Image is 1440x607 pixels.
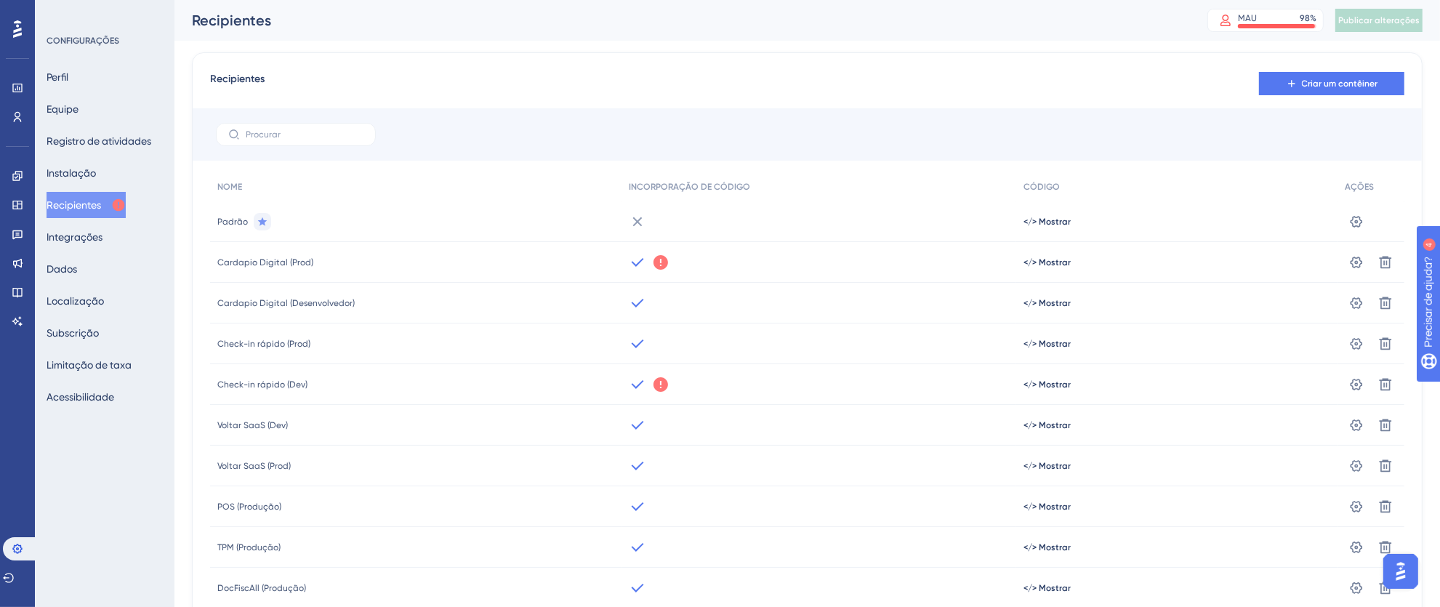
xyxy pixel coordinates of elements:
font: </> Mostrar [1023,583,1071,593]
font: </> Mostrar [1023,339,1071,349]
font: Check-in rápido (Prod) [217,339,310,349]
font: Perfil [47,71,68,83]
font: </> Mostrar [1023,461,1071,471]
button: Perfil [47,64,68,90]
button: Instalação [47,160,96,186]
font: Recipientes [192,12,271,29]
font: Instalação [47,167,96,179]
button: </> Mostrar [1023,460,1071,472]
font: Criar um contêiner [1302,79,1378,89]
font: Precisar de ajuda? [34,7,125,17]
font: NOME [217,182,242,192]
font: Voltar SaaS (Dev) [217,420,288,430]
button: </> Mostrar [1023,379,1071,390]
font: Voltar SaaS (Prod) [217,461,291,471]
font: Equipe [47,103,79,115]
font: Recipientes [47,199,101,211]
button: Integrações [47,224,102,250]
button: </> Mostrar [1023,501,1071,512]
input: Procurar [246,129,363,140]
button: </> Mostrar [1023,582,1071,594]
font: Publicar alterações [1338,15,1420,25]
font: </> Mostrar [1023,217,1071,227]
font: Cardapio Digital (Prod) [217,257,313,268]
font: Integrações [47,231,102,243]
button: Dados [47,256,77,282]
button: </> Mostrar [1023,216,1071,228]
font: </> Mostrar [1023,298,1071,308]
button: </> Mostrar [1023,542,1071,553]
button: </> Mostrar [1023,419,1071,431]
button: Limitação de taxa [47,352,132,378]
button: </> Mostrar [1023,338,1071,350]
button: Criar um contêiner [1259,72,1404,95]
font: Acessibilidade [47,391,114,403]
button: Localização [47,288,104,314]
button: Subscrição [47,320,99,346]
button: Recipientes [47,192,126,218]
font: CONFIGURAÇÕES [47,36,119,46]
font: AÇÕES [1345,182,1374,192]
font: Padrão [217,217,248,227]
font: 98 [1300,13,1310,23]
iframe: Iniciador do Assistente de IA do UserGuiding [1379,550,1423,593]
font: Registro de atividades [47,135,151,147]
button: Equipe [47,96,79,122]
button: </> Mostrar [1023,297,1071,309]
font: CÓDIGO [1023,182,1060,192]
button: Registro de atividades [47,128,151,154]
font: </> Mostrar [1023,257,1071,268]
font: Subscrição [47,327,99,339]
font: MAU [1238,13,1257,23]
font: </> Mostrar [1023,420,1071,430]
font: Check-in rápido (Dev) [217,379,307,390]
font: </> Mostrar [1023,502,1071,512]
font: </> Mostrar [1023,542,1071,552]
button: </> Mostrar [1023,257,1071,268]
font: TPM (Produção) [217,542,281,552]
font: INCORPORAÇÃO DE CÓDIGO [629,182,750,192]
font: Limitação de taxa [47,359,132,371]
font: Dados [47,263,77,275]
font: Cardapio Digital (Desenvolvedor) [217,298,355,308]
button: Acessibilidade [47,384,114,410]
font: POS (Produção) [217,502,281,512]
font: Localização [47,295,104,307]
font: 4 [135,9,140,17]
font: Recipientes [210,73,265,85]
button: Publicar alterações [1335,9,1423,32]
font: DocFiscAll (Produção) [217,583,306,593]
font: % [1310,13,1316,23]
